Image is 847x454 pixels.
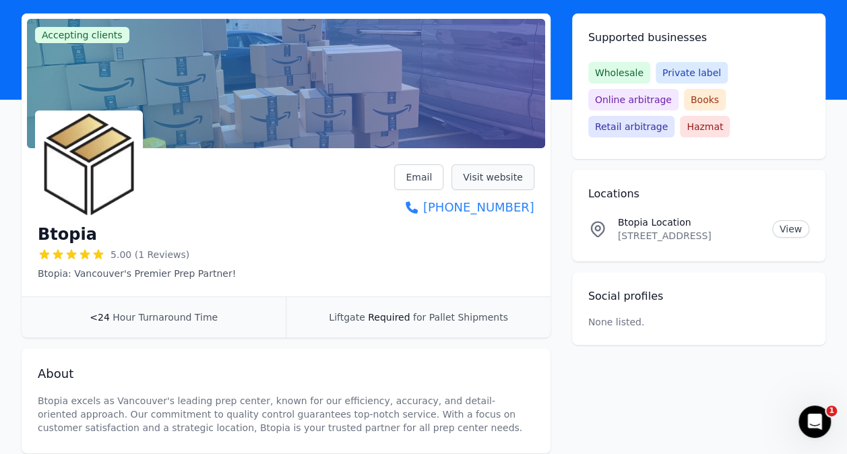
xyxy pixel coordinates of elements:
span: 5.00 (1 Reviews) [111,248,189,261]
p: [STREET_ADDRESS] [618,229,761,242]
h2: Supported businesses [588,30,809,46]
a: Visit website [451,164,534,190]
img: Btopia [38,113,140,216]
p: Btopia excels as Vancouver's leading prep center, known for our efficiency, accuracy, and detail-... [38,394,534,434]
span: Retail arbitrage [588,116,675,137]
h1: Btopia [38,224,97,245]
span: Private label [656,62,728,84]
a: [PHONE_NUMBER] [394,198,534,217]
span: Wholesale [588,62,650,84]
a: Email [394,164,443,190]
p: Btopia: Vancouver's Premier Prep Partner! [38,267,236,280]
span: Online arbitrage [588,89,679,110]
p: Btopia Location [618,216,761,229]
span: 1 [826,406,837,416]
h2: About [38,364,534,383]
span: Books [684,89,726,110]
span: Liftgate [329,312,365,323]
iframe: Intercom live chat [798,406,831,438]
span: for Pallet Shipments [413,312,508,323]
a: View [772,220,809,238]
h2: Locations [588,186,809,202]
p: None listed. [588,315,645,329]
span: Hazmat [680,116,730,137]
span: Hour Turnaround Time [113,312,218,323]
span: Required [368,312,410,323]
span: <24 [90,312,110,323]
h2: Social profiles [588,288,809,304]
span: Accepting clients [35,27,129,43]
